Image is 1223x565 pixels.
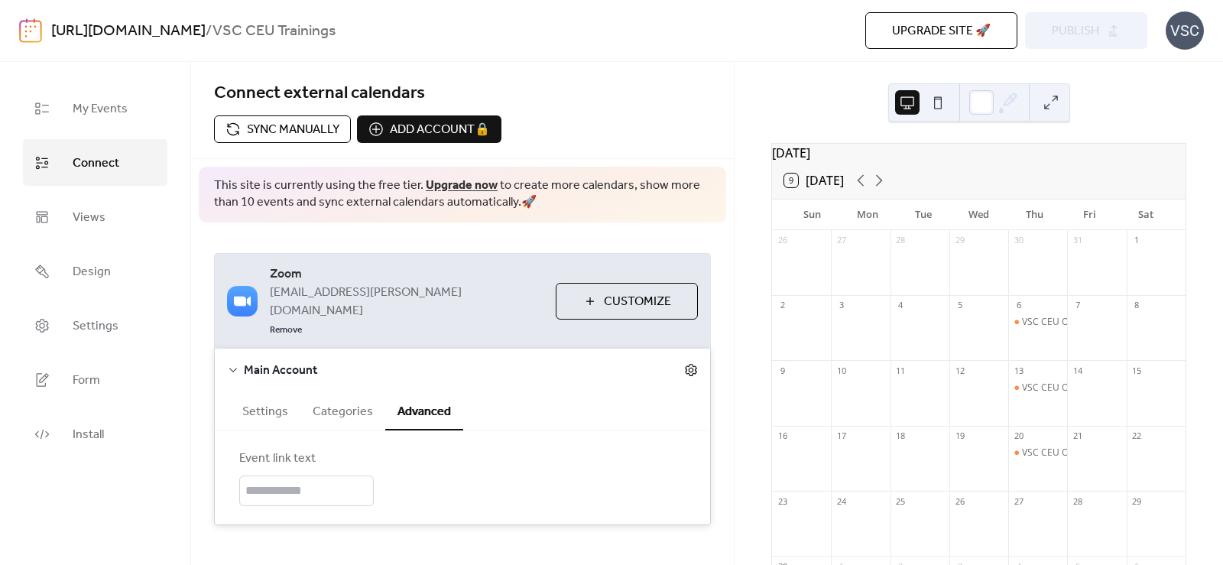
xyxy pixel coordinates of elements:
div: VSC [1166,11,1204,50]
button: 9[DATE] [779,170,849,191]
div: 29 [1131,495,1143,507]
span: This site is currently using the free tier. to create more calendars, show more than 10 events an... [214,177,711,212]
div: 28 [1072,495,1083,507]
div: 27 [835,235,847,246]
a: Views [23,193,167,240]
span: Sync manually [247,121,339,139]
span: Design [73,260,111,284]
div: 16 [777,430,788,442]
a: Form [23,356,167,403]
div: 11 [895,365,907,376]
div: Sun [784,200,840,230]
div: 3 [835,300,847,311]
div: 1 [1131,235,1143,246]
button: Upgrade site 🚀 [865,12,1017,49]
b: VSC CEU Trainings [212,17,336,46]
div: 9 [777,365,788,376]
div: VSC CEU Offerings: Assisting Patients in the ED Who Have Experienced Victimization [1008,382,1067,395]
span: Remove [270,324,302,336]
div: 12 [954,365,965,376]
span: Form [73,369,100,392]
div: 2 [777,300,788,311]
div: [DATE] [772,144,1186,162]
a: My Events [23,85,167,132]
span: Settings [73,314,118,338]
button: Categories [300,391,385,429]
div: 13 [1013,365,1024,376]
span: Connect [73,151,119,175]
div: VSC CEU Offerings: Sexual Assault Awareness and Prevention for First Responders [1008,316,1067,329]
div: 4 [895,300,907,311]
div: 24 [835,495,847,507]
span: Customize [604,293,671,311]
div: 20 [1013,430,1024,442]
div: Event link text [239,450,371,468]
a: [URL][DOMAIN_NAME] [51,17,206,46]
button: Customize [556,283,698,320]
div: 22 [1131,430,1143,442]
a: Install [23,411,167,457]
div: 30 [1013,235,1024,246]
div: 17 [835,430,847,442]
div: 5 [954,300,965,311]
div: 27 [1013,495,1024,507]
div: 19 [954,430,965,442]
button: Advanced [385,391,463,430]
a: Connect [23,139,167,186]
div: 10 [835,365,847,376]
div: 26 [954,495,965,507]
span: [EMAIL_ADDRESS][PERSON_NAME][DOMAIN_NAME] [270,284,543,320]
div: Sat [1118,200,1173,230]
a: Settings [23,302,167,349]
div: 6 [1013,300,1024,311]
div: Tue [895,200,951,230]
button: Sync manually [214,115,351,143]
div: 8 [1131,300,1143,311]
b: / [206,17,212,46]
div: Thu [1007,200,1062,230]
span: Main Account [244,362,684,380]
div: 7 [1072,300,1083,311]
div: 15 [1131,365,1143,376]
div: 31 [1072,235,1083,246]
span: Upgrade site 🚀 [892,22,991,41]
img: logo [19,18,42,43]
div: Wed [951,200,1007,230]
div: Mon [840,200,896,230]
div: 25 [895,495,907,507]
span: My Events [73,97,128,121]
span: Install [73,423,104,446]
div: 26 [777,235,788,246]
div: 21 [1072,430,1083,442]
span: Connect external calendars [214,76,425,110]
div: 18 [895,430,907,442]
a: Design [23,248,167,294]
button: Settings [230,391,300,429]
div: 28 [895,235,907,246]
div: 23 [777,495,788,507]
div: VSC CEU Offerings: Foundations of Healthy Relationships [1008,446,1067,459]
img: zoom [227,286,258,317]
span: Zoom [270,265,543,284]
a: Upgrade now [426,174,498,197]
div: Fri [1062,200,1118,230]
div: 29 [954,235,965,246]
div: 14 [1072,365,1083,376]
span: Views [73,206,105,229]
